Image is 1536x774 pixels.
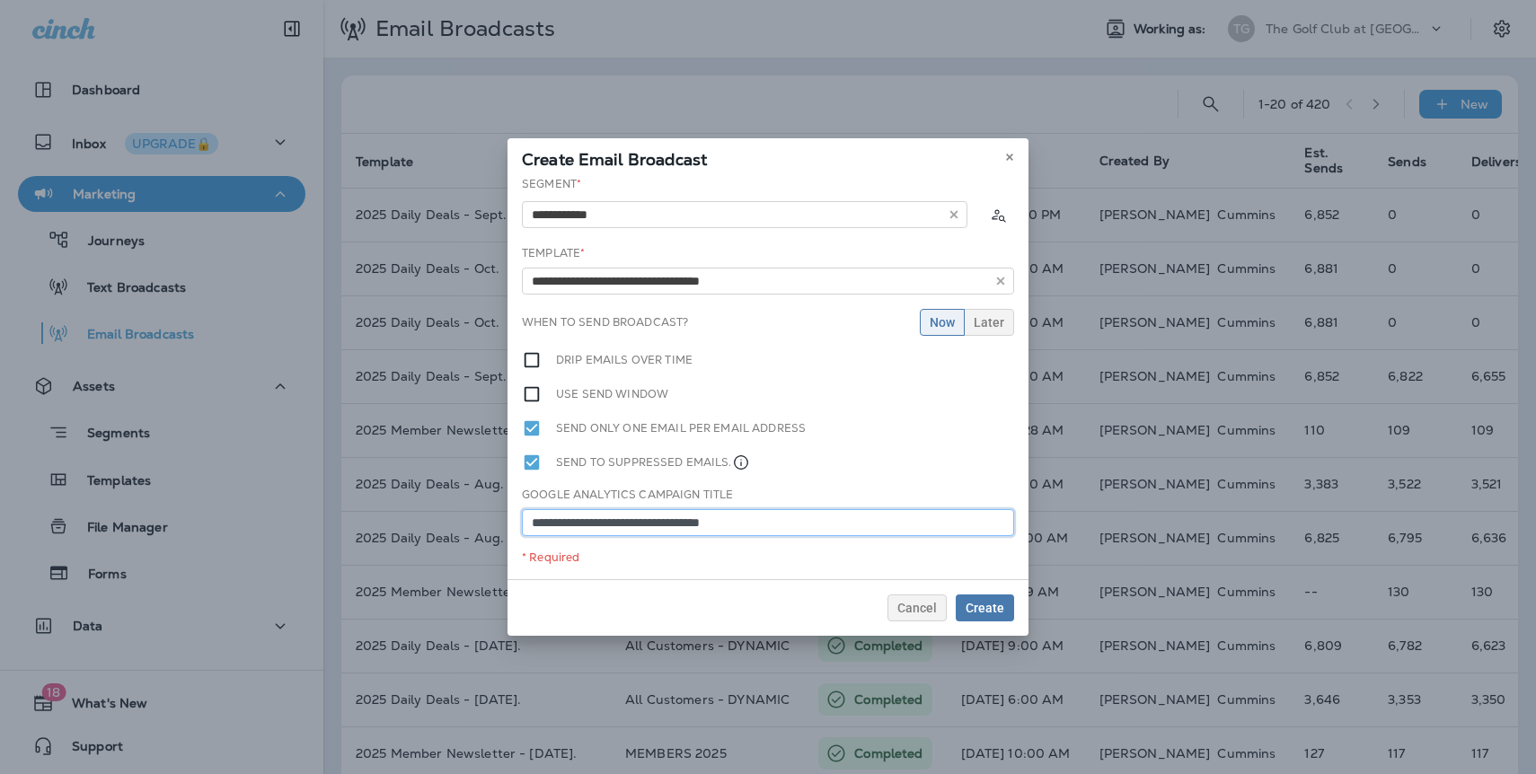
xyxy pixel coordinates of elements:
[508,138,1028,176] div: Create Email Broadcast
[964,309,1014,336] button: Later
[556,418,806,438] label: Send only one email per email address
[930,316,955,329] span: Now
[920,309,965,336] button: Now
[974,316,1004,329] span: Later
[956,594,1014,621] button: Create
[556,453,750,472] label: Send to suppressed emails.
[522,488,733,502] label: Google Analytics Campaign Title
[522,315,688,330] label: When to send broadcast?
[522,550,1014,565] div: * Required
[966,602,1004,614] span: Create
[522,177,581,191] label: Segment
[556,384,668,404] label: Use send window
[982,198,1014,231] button: Calculate the estimated number of emails to be sent based on selected segment. (This could take a...
[556,350,693,370] label: Drip emails over time
[897,602,937,614] span: Cancel
[887,594,947,621] button: Cancel
[522,246,585,260] label: Template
